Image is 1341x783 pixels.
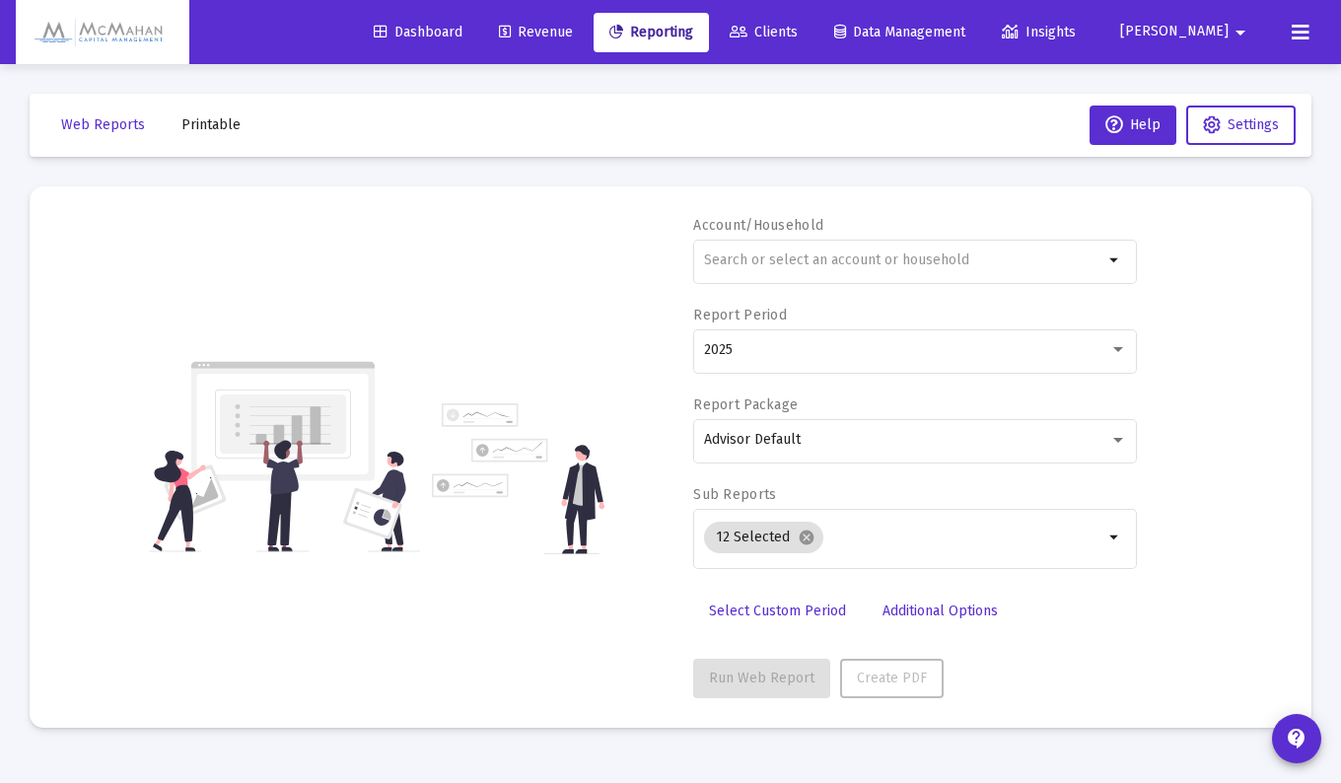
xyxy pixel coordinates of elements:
mat-icon: arrow_drop_down [1229,13,1252,52]
a: Reporting [594,13,709,52]
span: Insights [1002,24,1076,40]
img: Dashboard [31,13,175,52]
a: Data Management [818,13,981,52]
mat-chip: 12 Selected [704,522,823,553]
button: Run Web Report [693,659,830,698]
span: 2025 [704,341,733,358]
button: Printable [166,106,256,145]
button: Create PDF [840,659,944,698]
a: Clients [714,13,813,52]
span: Data Management [834,24,965,40]
span: Advisor Default [704,431,801,448]
span: Help [1105,116,1161,133]
mat-icon: cancel [798,529,815,546]
mat-icon: arrow_drop_down [1103,249,1127,272]
label: Account/Household [693,217,823,234]
span: Revenue [499,24,573,40]
span: Additional Options [882,603,998,619]
a: Dashboard [358,13,478,52]
span: Settings [1228,116,1279,133]
button: Help [1090,106,1176,145]
mat-icon: arrow_drop_down [1103,526,1127,549]
a: Revenue [483,13,589,52]
img: reporting-alt [432,403,604,554]
button: Web Reports [45,106,161,145]
span: Run Web Report [709,670,814,686]
span: Create PDF [857,670,927,686]
img: reporting [149,359,420,554]
span: Web Reports [61,116,145,133]
label: Report Period [693,307,787,323]
span: [PERSON_NAME] [1120,24,1229,40]
button: [PERSON_NAME] [1096,12,1276,51]
label: Report Package [693,396,798,413]
span: Select Custom Period [709,603,846,619]
span: Printable [181,116,241,133]
a: Insights [986,13,1092,52]
label: Sub Reports [693,486,776,503]
mat-icon: contact_support [1285,727,1308,750]
input: Search or select an account or household [704,252,1103,268]
mat-chip-list: Selection [704,518,1103,557]
span: Reporting [609,24,693,40]
button: Settings [1186,106,1296,145]
span: Clients [730,24,798,40]
span: Dashboard [374,24,462,40]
